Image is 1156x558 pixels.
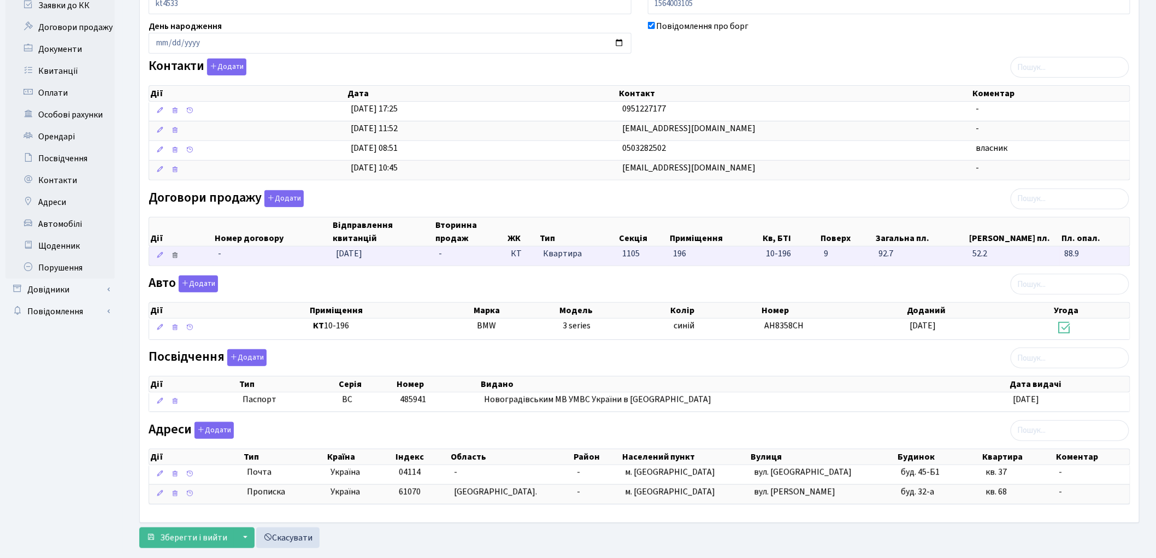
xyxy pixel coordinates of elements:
a: Порушення [5,257,115,279]
span: - [1059,486,1063,498]
span: Зберегти і вийти [160,532,227,544]
a: Посвідчення [5,148,115,169]
span: - [976,103,979,115]
span: 88.9 [1065,248,1125,260]
span: 9 [824,248,870,260]
button: Посвідчення [227,349,267,366]
th: Тип [238,377,337,392]
span: [DATE] [910,320,936,332]
span: 0951227177 [622,103,666,115]
input: Пошук... [1011,57,1129,78]
span: BMW [477,320,496,332]
a: Документи [5,38,115,60]
th: Угода [1053,303,1130,318]
span: [EMAIL_ADDRESS][DOMAIN_NAME] [622,162,756,174]
span: 92.7 [879,248,964,260]
span: Почта [247,466,272,479]
a: Додати [204,57,246,76]
a: Контакти [5,169,115,191]
a: Особові рахунки [5,104,115,126]
th: Тип [243,449,326,465]
a: Квитанції [5,60,115,82]
span: - [439,248,442,260]
span: вул. [GEOGRAPHIC_DATA] [754,466,852,478]
button: Авто [179,275,218,292]
input: Пошук... [1011,348,1129,368]
th: Секція [618,218,669,246]
span: Україна [331,466,390,479]
th: Дії [149,303,309,318]
th: ЖК [506,218,539,246]
th: Населений пункт [621,449,750,465]
span: Україна [331,486,390,498]
b: КТ [313,320,324,332]
span: синій [674,320,694,332]
button: Договори продажу [264,190,304,207]
label: Контакти [149,58,246,75]
a: Додати [176,274,218,293]
span: - [577,466,580,478]
label: Авто [149,275,218,292]
th: Контакт [618,86,972,101]
span: вул. [PERSON_NAME] [754,486,836,498]
span: буд. 45-Б1 [901,466,940,478]
span: буд. 32-а [901,486,934,498]
a: Щоденник [5,235,115,257]
th: Дата [347,86,618,101]
th: Пл. опал. [1060,218,1130,246]
a: Скасувати [256,527,320,548]
th: Країна [326,449,394,465]
a: Додати [192,420,234,439]
th: Вторинна продаж [434,218,506,246]
a: Додати [225,348,267,367]
label: Посвідчення [149,349,267,366]
a: Довідники [5,279,115,301]
th: Дата видачі [1009,377,1130,392]
span: м. [GEOGRAPHIC_DATA] [626,486,716,498]
th: Серія [338,377,396,392]
span: 52.2 [972,248,1055,260]
span: [DATE] 11:52 [351,122,398,134]
span: - [454,466,457,478]
span: 0503282502 [622,142,666,154]
button: Контакти [207,58,246,75]
span: 196 [673,248,686,260]
span: 61070 [399,486,421,498]
span: [DATE] [336,248,362,260]
th: Приміщення [309,303,473,318]
th: Номер договору [214,218,332,246]
label: Договори продажу [149,190,304,207]
a: Додати [262,188,304,207]
span: [DATE] [1013,393,1039,406]
span: [EMAIL_ADDRESS][DOMAIN_NAME] [622,122,756,134]
span: 1105 [622,248,640,260]
th: Марка [473,303,558,318]
th: Кв, БТІ [762,218,820,246]
th: Дії [149,377,238,392]
th: Коментар [1055,449,1130,465]
span: кв. 37 [986,466,1007,478]
span: [DATE] 08:51 [351,142,398,154]
span: власник [976,142,1007,154]
span: 04114 [399,466,421,478]
th: Тип [539,218,618,246]
th: Доданий [906,303,1053,318]
a: Повідомлення [5,301,115,322]
span: ВС [342,393,352,406]
th: Відправлення квитанцій [332,218,434,246]
span: [GEOGRAPHIC_DATA]. [454,486,537,498]
span: м. [GEOGRAPHIC_DATA] [626,466,716,478]
th: Вулиця [750,449,897,465]
span: кв. 68 [986,486,1007,498]
th: Область [450,449,573,465]
th: Поверх [820,218,875,246]
th: Район [573,449,621,465]
th: Видано [480,377,1009,392]
span: - [976,162,979,174]
label: Адреси [149,422,234,439]
th: Дії [149,86,347,101]
span: - [577,486,580,498]
span: 10-196 [766,248,815,260]
th: Дії [149,449,243,465]
th: [PERSON_NAME] пл. [969,218,1060,246]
